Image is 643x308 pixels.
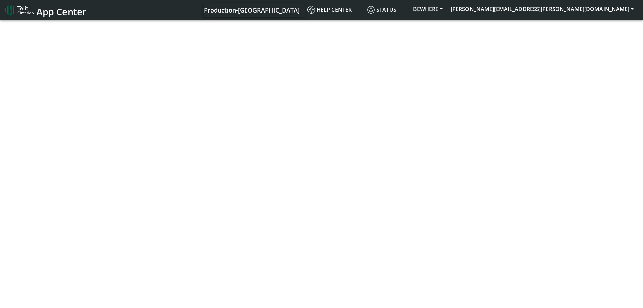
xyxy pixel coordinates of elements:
a: Your current platform instance [204,3,299,17]
a: Help center [305,3,365,17]
img: knowledge.svg [307,6,315,14]
img: status.svg [367,6,375,14]
span: Help center [307,6,352,14]
span: Production-[GEOGRAPHIC_DATA] [204,6,300,14]
span: App Center [36,5,86,18]
button: [PERSON_NAME][EMAIL_ADDRESS][PERSON_NAME][DOMAIN_NAME] [447,3,638,15]
span: Status [367,6,396,14]
a: App Center [5,3,85,17]
img: logo-telit-cinterion-gw-new.png [5,5,34,16]
a: Status [365,3,409,17]
button: BEWHERE [409,3,447,15]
